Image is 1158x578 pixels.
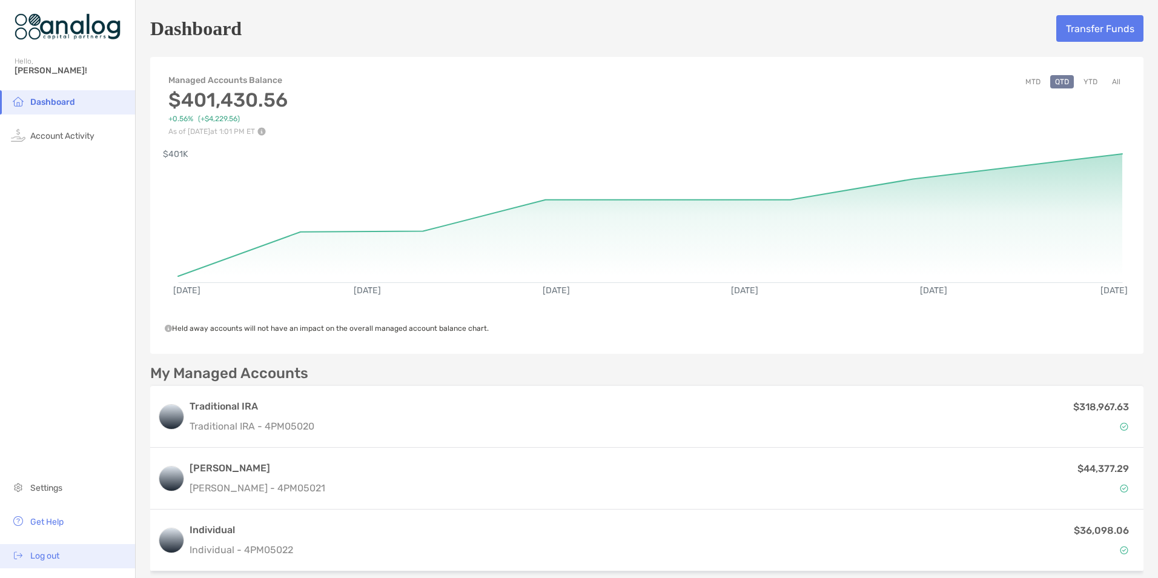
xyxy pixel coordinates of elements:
[1073,399,1129,414] p: $318,967.63
[173,285,200,296] text: [DATE]
[1107,75,1125,88] button: All
[150,15,242,42] h5: Dashboard
[159,405,184,429] img: logo account
[30,97,75,107] span: Dashboard
[165,324,489,333] span: Held away accounts will not have an impact on the overall managed account balance chart.
[30,483,62,493] span: Settings
[159,528,184,553] img: logo account
[168,127,288,136] p: As of [DATE] at 1:01 PM ET
[190,461,325,476] h3: [PERSON_NAME]
[920,285,947,296] text: [DATE]
[190,523,293,537] h3: Individual
[30,131,94,141] span: Account Activity
[1074,523,1129,538] p: $36,098.06
[163,149,188,159] text: $401K
[1056,15,1143,42] button: Transfer Funds
[190,399,314,414] h3: Traditional IRA
[190,419,314,434] p: Traditional IRA - 4PM05020
[198,115,240,124] span: (+$4,229.56)
[11,514,25,528] img: get-help icon
[731,285,758,296] text: [DATE]
[168,75,288,85] h4: Managed Accounts Balance
[1079,75,1102,88] button: YTD
[1120,546,1128,554] img: Account Status icon
[190,480,325,496] p: [PERSON_NAME] - 4PM05021
[150,366,308,381] p: My Managed Accounts
[168,115,193,124] span: +0.56%
[1077,461,1129,476] p: $44,377.29
[15,5,121,48] img: Zoe Logo
[30,517,64,527] span: Get Help
[1120,422,1128,431] img: Account Status icon
[159,467,184,491] img: logo account
[257,127,266,136] img: Performance Info
[30,551,59,561] span: Log out
[168,88,288,111] h3: $401,430.56
[1120,484,1128,493] img: Account Status icon
[11,94,25,108] img: household icon
[1050,75,1074,88] button: QTD
[543,285,570,296] text: [DATE]
[354,285,381,296] text: [DATE]
[11,548,25,562] img: logout icon
[1021,75,1045,88] button: MTD
[15,65,128,76] span: [PERSON_NAME]!
[190,542,293,557] p: Individual - 4PM05022
[1100,285,1128,296] text: [DATE]
[11,128,25,142] img: activity icon
[11,480,25,494] img: settings icon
